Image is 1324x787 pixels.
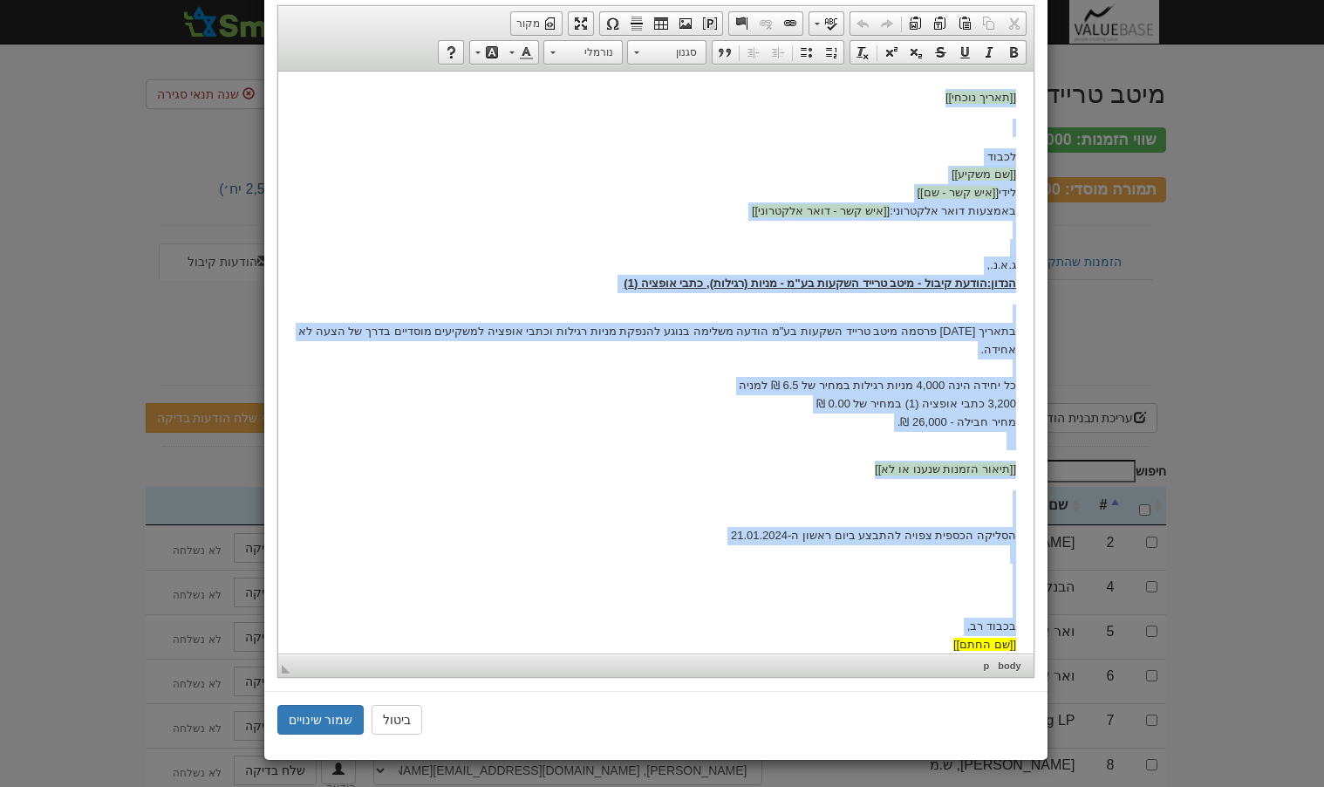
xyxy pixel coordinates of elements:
[952,41,977,64] a: קו תחתון
[600,12,624,35] a: הוספת תו מיוחד
[627,40,706,65] a: סגנון
[729,12,754,35] a: הוספת/עריכת נקודת עיגון
[1001,41,1026,64] a: מודגש
[17,233,738,378] p: בתאריך [DATE] פרסמה מיטב טרייד השקעות בע"מ הודעה משלימה בנוגע להנפקת מניות רגילות וכתבי אופציה למ...
[624,12,649,35] a: הוספת קו אופקי
[850,41,875,64] a: הסרת העיצוב
[673,94,738,113] span: שם משקיע שומר מקום widget
[282,665,290,674] span: יש לגרור בכדי לשנות את הגודל
[709,205,738,218] strong: הנדון:
[561,41,622,64] span: נורמלי
[597,391,738,404] span: [[תיאור הזמנות שנענו או לא]]
[879,41,904,64] a: כתיב עליון
[928,12,952,35] a: הדבקה כטקסט פשוט
[645,41,706,64] span: סגנון
[766,41,790,64] a: הקטנת הזחה
[516,17,543,31] span: מקור
[713,41,737,64] a: בלוק ציטוט
[928,41,952,64] a: כתיב מחוק
[511,12,562,35] a: מקור
[569,12,593,35] a: הגדלה למקסימום
[754,12,778,35] a: הסרת הקישור
[819,41,843,64] a: רשימה ממוספרת
[470,41,504,64] a: צבע רקע
[597,389,738,407] span: תיאור הזמנות שנענו או לא שומר מקום widget
[673,12,698,35] a: תמונה
[675,565,738,583] span: שם החתם שומר מקום widget
[17,419,738,582] p: הסליקה הכספית צפויה להתבצע ביום ראשון ה-21.01.2024 בכבוד רב,
[979,658,993,674] a: p אלמנט
[638,114,720,127] span: [[איש קשר - שם]]
[904,41,928,64] a: כתיב תחתון
[778,12,802,35] a: הוספת/עריכת קישור
[994,658,1024,674] a: body אלמנט
[638,113,720,131] span: איש קשר - שם שומר מקום widget
[795,41,819,64] a: רשימת נקודות
[675,566,738,579] span: [[שם החתם]]
[439,41,463,64] a: אודות CKEditor
[850,12,875,35] a: חזרה על צעד אחרון
[977,12,1001,35] a: העתקה
[474,131,611,149] span: איש קשר - דואר אלקטרוני שומר מקום widget
[809,12,843,35] a: בדיקת איות
[1001,12,1026,35] a: גזירה
[952,12,977,35] a: הדבקה
[474,133,611,146] span: [[איש קשר - דואר אלקטרוני]]
[904,12,928,35] a: הדבקה מ-Word
[741,41,766,64] a: הגדלת הזחה
[649,12,673,35] a: טבלה
[278,72,1034,654] iframe: עורך טקסט עשיר, template_body
[597,378,610,391] img: לחץ וגרור להזזה
[977,41,1001,64] a: נטוי
[504,41,538,64] a: צבע טקסט
[698,12,722,35] a: צור שומר מקום
[345,205,708,218] u: הודעת קיבול - מיטב טרייד השקעות בע"מ - מניות (רגילות), כתבי אופציה (1)
[673,96,738,109] span: [[שם משקיע]]
[277,705,365,735] button: שמור שינויים
[372,705,422,735] button: ביטול
[543,40,623,65] a: נורמלי
[875,12,899,35] a: ביטול צעד אחרון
